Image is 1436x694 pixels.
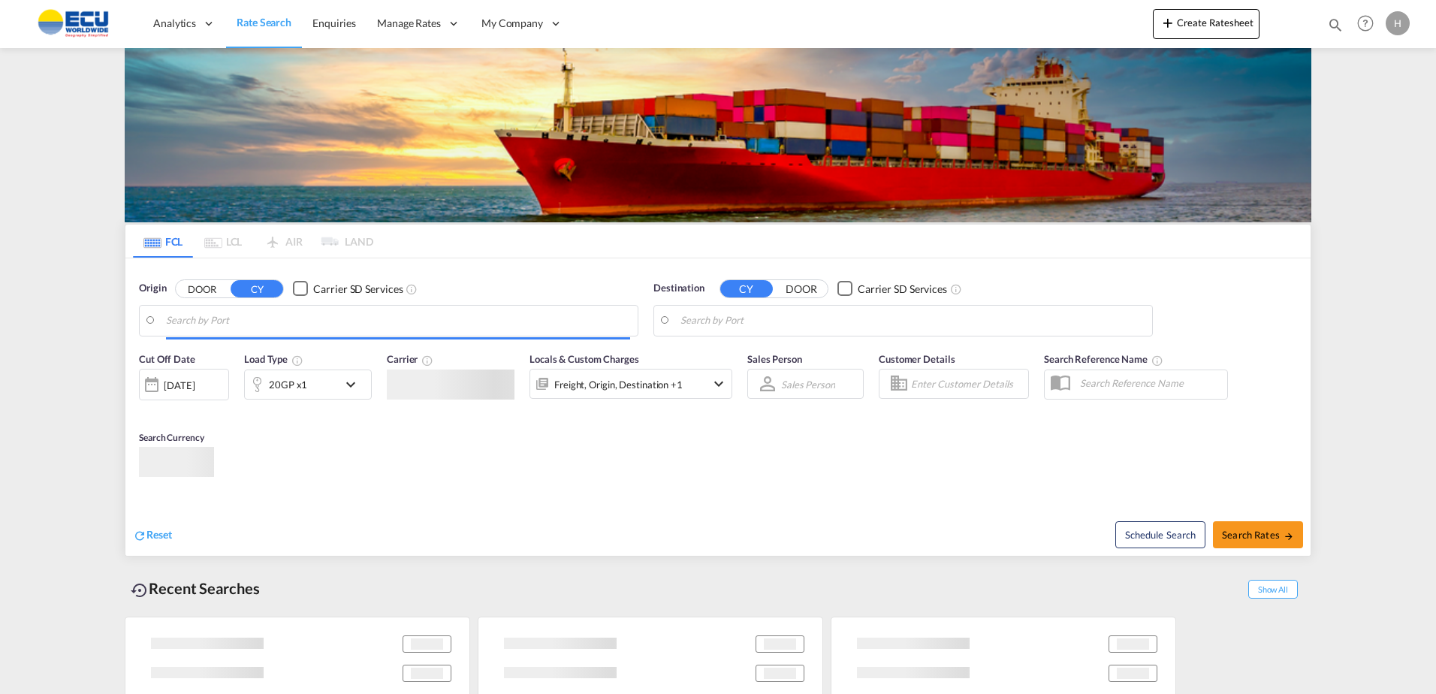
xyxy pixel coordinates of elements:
div: [DATE] [139,369,229,400]
div: icon-refreshReset [133,527,172,544]
input: Search by Port [680,309,1145,332]
div: Origin DOOR CY Checkbox No InkUnchecked: Search for CY (Container Yard) services for all selected... [125,258,1311,556]
span: Carrier [387,353,433,365]
span: Reset [146,528,172,541]
md-select: Sales Person [780,373,837,395]
md-icon: Your search will be saved by the below given name [1151,355,1163,367]
md-icon: Unchecked: Search for CY (Container Yard) services for all selected carriers.Checked : Search for... [950,283,962,295]
img: 6cccb1402a9411edb762cf9624ab9cda.png [23,7,124,41]
span: Customer Details [879,353,955,365]
button: DOOR [775,280,828,297]
span: Cut Off Date [139,353,195,365]
button: Note: By default Schedule search will only considerorigin ports, destination ports and cut off da... [1115,521,1205,548]
div: icon-magnify [1327,17,1344,39]
input: Enter Customer Details [911,373,1024,395]
md-icon: icon-chevron-down [710,375,728,393]
md-tab-item: FCL [133,225,193,258]
div: Freight Origin Destination Factory Stuffing [554,374,683,395]
md-checkbox: Checkbox No Ink [293,281,403,297]
span: Sales Person [747,353,802,365]
span: Locals & Custom Charges [529,353,639,365]
span: Help [1353,11,1378,36]
span: Search Reference Name [1044,353,1163,365]
md-checkbox: Checkbox No Ink [837,281,947,297]
md-icon: icon-arrow-right [1284,531,1294,542]
input: Search Reference Name [1072,372,1227,394]
div: [DATE] [164,379,195,392]
span: Destination [653,281,704,296]
div: 20GP x1icon-chevron-down [244,370,372,400]
md-icon: Unchecked: Search for CY (Container Yard) services for all selected carriers.Checked : Search for... [406,283,418,295]
img: LCL+%26+FCL+BACKGROUND.png [125,48,1311,222]
div: Recent Searches [125,572,266,605]
div: Carrier SD Services [858,282,947,297]
span: Show All [1248,580,1298,599]
md-icon: icon-plus 400-fg [1159,14,1177,32]
button: CY [720,280,773,297]
div: Freight Origin Destination Factory Stuffingicon-chevron-down [529,369,732,399]
md-icon: icon-chevron-down [342,376,367,394]
div: H [1386,11,1410,35]
button: icon-plus 400-fgCreate Ratesheet [1153,9,1260,39]
span: Enquiries [312,17,356,29]
div: 20GP x1 [269,374,307,395]
span: Search Rates [1222,529,1294,541]
md-icon: icon-backup-restore [131,581,149,599]
button: CY [231,280,283,297]
md-icon: icon-refresh [133,529,146,542]
span: Manage Rates [377,16,441,31]
md-datepicker: Select [139,399,150,419]
button: Search Ratesicon-arrow-right [1213,521,1303,548]
md-icon: icon-magnify [1327,17,1344,33]
span: Search Currency [139,432,204,443]
md-pagination-wrapper: Use the left and right arrow keys to navigate between tabs [133,225,373,258]
div: Carrier SD Services [313,282,403,297]
span: My Company [481,16,543,31]
md-icon: icon-information-outline [291,355,303,367]
span: Origin [139,281,166,296]
span: Load Type [244,353,303,365]
input: Search by Port [166,309,630,332]
md-icon: The selected Trucker/Carrierwill be displayed in the rate results If the rates are from another f... [421,355,433,367]
span: Analytics [153,16,196,31]
button: DOOR [176,280,228,297]
div: Help [1353,11,1386,38]
span: Rate Search [237,16,291,29]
